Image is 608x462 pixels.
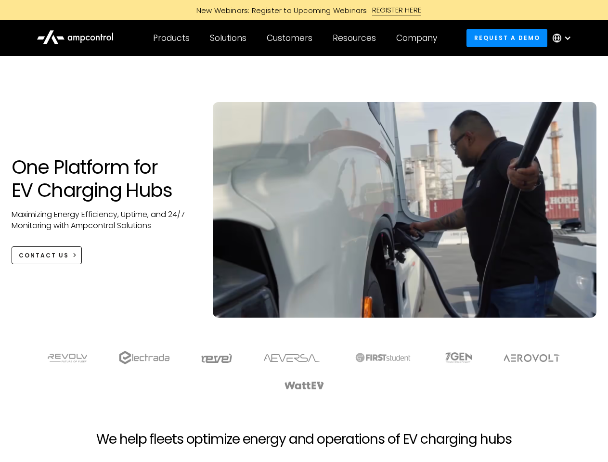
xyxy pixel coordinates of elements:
[187,5,372,15] div: New Webinars: Register to Upcoming Webinars
[267,33,312,43] div: Customers
[96,431,511,448] h2: We help fleets optimize energy and operations of EV charging hubs
[12,209,194,231] p: Maximizing Energy Efficiency, Uptime, and 24/7 Monitoring with Ampcontrol Solutions
[466,29,547,47] a: Request a demo
[153,33,190,43] div: Products
[333,33,376,43] div: Resources
[210,33,246,43] div: Solutions
[88,5,521,15] a: New Webinars: Register to Upcoming WebinarsREGISTER HERE
[119,351,169,364] img: electrada logo
[284,382,324,389] img: WattEV logo
[19,251,69,260] div: CONTACT US
[503,354,560,362] img: Aerovolt Logo
[396,33,437,43] div: Company
[372,5,422,15] div: REGISTER HERE
[12,155,194,202] h1: One Platform for EV Charging Hubs
[12,246,82,264] a: CONTACT US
